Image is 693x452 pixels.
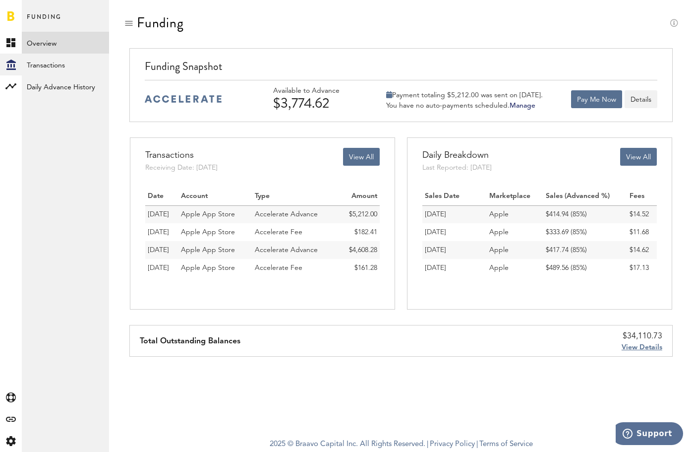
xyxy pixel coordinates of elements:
[178,188,253,205] th: Account
[255,264,302,271] span: Accelerate Fee
[625,90,657,108] button: Details
[145,59,657,80] div: Funding Snapshot
[22,75,109,97] a: Daily Advance History
[273,87,367,95] div: Available to Advance
[571,90,622,108] button: Pay Me Now
[543,259,627,277] td: $489.56 (85%)
[148,247,169,254] span: [DATE]
[349,247,377,254] span: $4,608.28
[487,259,543,277] td: Apple
[22,32,109,54] a: Overview
[422,188,487,205] th: Sales Date
[338,188,380,205] th: Amount
[422,223,487,241] td: [DATE]
[27,11,61,32] span: Funding
[627,205,657,223] td: $14.52
[487,188,543,205] th: Marketplace
[422,259,487,277] td: [DATE]
[255,229,302,236] span: Accelerate Fee
[137,15,184,31] div: Funding
[422,205,487,223] td: [DATE]
[354,264,377,271] span: $161.28
[252,241,338,259] td: Accelerate Advance
[145,223,178,241] td: 08/28/25
[252,188,338,205] th: Type
[178,205,253,223] td: Apple App Store
[181,211,235,218] span: Apple App Store
[255,247,318,254] span: Accelerate Advance
[487,223,543,241] td: Apple
[181,229,235,236] span: Apple App Store
[386,101,543,110] div: You have no auto-payments scheduled.
[252,223,338,241] td: Accelerate Fee
[270,437,425,452] span: 2025 © Braavo Capital Inc. All Rights Reserved.
[338,241,380,259] td: $4,608.28
[627,223,657,241] td: $11.68
[422,241,487,259] td: [DATE]
[273,95,367,111] div: $3,774.62
[148,229,169,236] span: [DATE]
[145,188,178,205] th: Date
[145,241,178,259] td: 08/18/25
[627,259,657,277] td: $17.13
[543,223,627,241] td: $333.69 (85%)
[543,205,627,223] td: $414.94 (85%)
[422,148,492,163] div: Daily Breakdown
[510,102,535,109] a: Manage
[145,95,222,103] img: accelerate-medium-blue-logo.svg
[252,205,338,223] td: Accelerate Advance
[343,148,380,166] button: View All
[255,211,318,218] span: Accelerate Advance
[622,344,662,351] span: View Details
[145,259,178,277] td: 08/18/25
[543,188,627,205] th: Sales (Advanced %)
[178,241,253,259] td: Apple App Store
[620,148,657,166] button: View All
[181,264,235,271] span: Apple App Store
[178,223,253,241] td: Apple App Store
[338,205,380,223] td: $5,212.00
[349,211,377,218] span: $5,212.00
[178,259,253,277] td: Apple App Store
[422,163,492,173] div: Last Reported: [DATE]
[338,259,380,277] td: $161.28
[616,422,683,447] iframe: Opens a widget where you can find more information
[252,259,338,277] td: Accelerate Fee
[627,241,657,259] td: $14.62
[145,205,178,223] td: 08/28/25
[386,91,543,100] div: Payment totaling $5,212.00 was sent on [DATE].
[479,441,533,448] a: Terms of Service
[487,205,543,223] td: Apple
[543,241,627,259] td: $417.74 (85%)
[338,223,380,241] td: $182.41
[181,247,235,254] span: Apple App Store
[487,241,543,259] td: Apple
[430,441,475,448] a: Privacy Policy
[145,163,218,173] div: Receiving Date: [DATE]
[148,264,169,271] span: [DATE]
[22,54,109,75] a: Transactions
[145,148,218,163] div: Transactions
[622,330,662,342] div: $34,110.73
[627,188,657,205] th: Fees
[354,229,377,236] span: $182.41
[140,325,240,356] div: Total Outstanding Balances
[148,211,169,218] span: [DATE]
